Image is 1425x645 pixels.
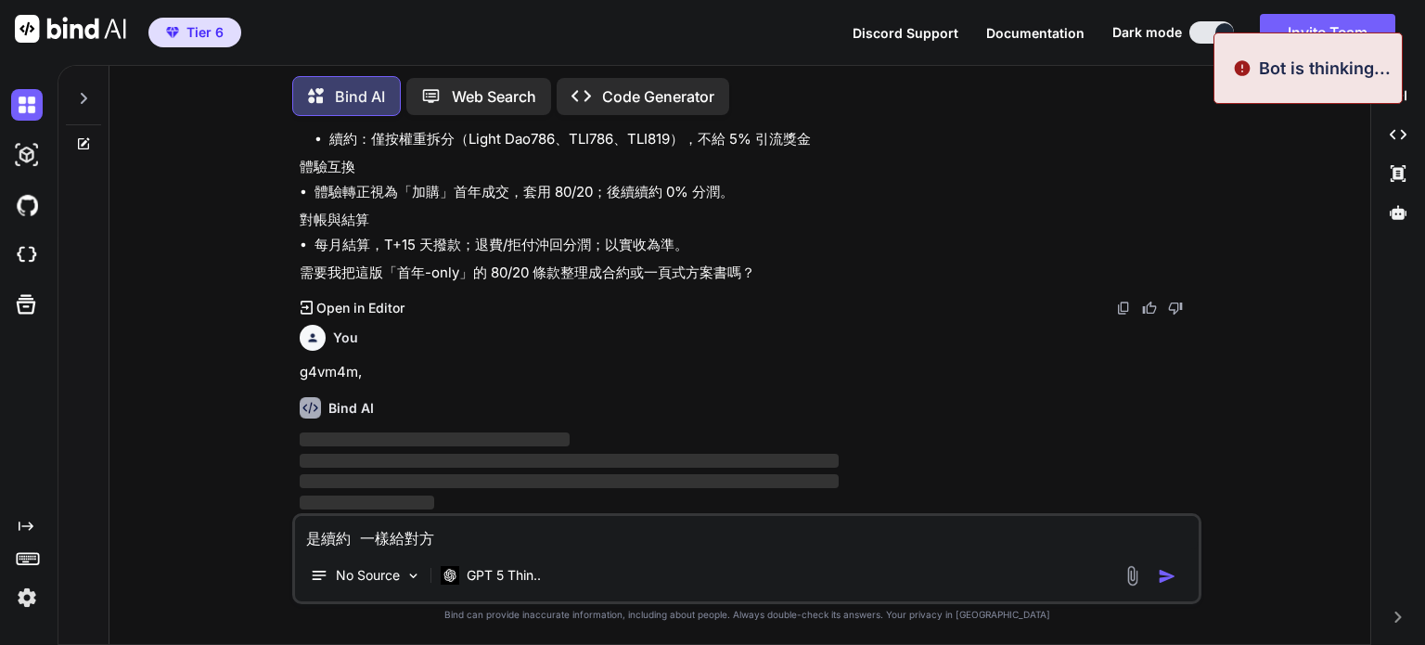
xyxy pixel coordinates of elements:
[315,235,1198,256] li: 每月結算，T+15 天撥款；退費/拒付沖回分潤；以實收為準。
[15,15,126,43] img: Bind AI
[467,566,541,585] p: GPT 5 Thin..
[1112,23,1182,42] span: Dark mode
[853,23,958,43] button: Discord Support
[11,582,43,613] img: settings
[328,399,374,418] h6: Bind AI
[333,329,358,347] h6: You
[11,239,43,271] img: cloudideIcon
[329,129,1198,150] li: 續約：僅按權重拆分（Light Dao 819），不給 5% 引流獎金
[853,25,958,41] span: Discord Support
[1158,567,1176,586] img: icon
[315,182,1198,203] li: 體驗轉正視為「加購」首年成交，套用 80/20；後續續約 0% 分潤。
[1260,14,1395,51] button: Invite Team
[585,130,589,148] mi: I
[1142,301,1157,316] img: like
[1259,56,1391,81] p: Bot is thinking...
[1122,565,1143,587] img: attachment
[1168,301,1183,316] img: dislike
[292,608,1201,622] p: Bind can provide inaccurate information, including about people. Always double-check its answers....
[166,27,179,38] img: premium
[300,454,839,468] span: ‌
[11,89,43,121] img: darkChat
[300,474,839,488] span: ‌
[316,299,404,317] p: Open in Editor
[300,362,1198,383] p: g4vm4m,
[569,130,578,148] mi: T
[186,23,224,42] span: Tier 6
[295,516,1199,549] textarea: 是續約 一樣給對方
[336,566,400,585] p: No Source
[11,139,43,171] img: darkAi-studio
[986,23,1085,43] button: Documentation
[578,130,585,148] mi: L
[300,496,434,510] span: ‌
[148,18,241,47] button: premiumTier 6
[589,130,648,148] annotation: 786、TLI
[555,130,569,148] mtext: 、
[300,432,569,446] span: ‌
[1233,56,1252,81] img: alert
[405,568,421,584] img: Pick Models
[300,157,1198,178] p: 體驗互換
[11,189,43,221] img: githubDark
[986,25,1085,41] span: Documentation
[1116,301,1131,316] img: copy
[602,85,714,108] p: Code Generator
[300,210,1198,231] p: 對帳與結算
[452,85,536,108] p: Web Search
[531,130,555,148] mn: 786
[335,85,385,108] p: Bind AI
[441,566,459,584] img: GPT 5 Thinking High
[300,263,1198,284] p: 需要我把這版「首年-only」的 80/20 條款整理成合約或一頁式方案書嗎？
